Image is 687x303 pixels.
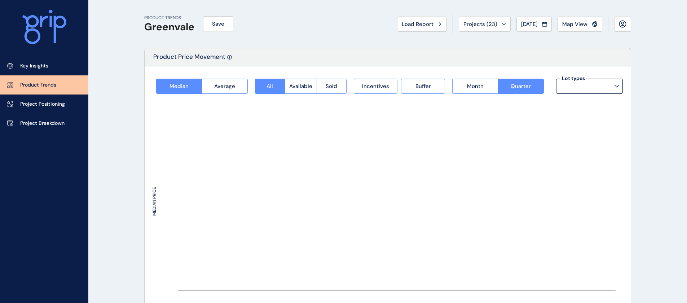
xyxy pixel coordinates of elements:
[214,83,235,90] span: Average
[467,83,484,90] span: Month
[285,79,317,94] button: Available
[452,79,498,94] button: Month
[402,21,433,28] span: Load Report
[203,16,233,31] button: Save
[459,17,511,32] button: Projects (23)
[202,79,247,94] button: Average
[326,83,337,90] span: Sold
[20,120,65,127] p: Project Breakdown
[317,79,347,94] button: Sold
[362,83,389,90] span: Incentives
[415,83,431,90] span: Buffer
[20,101,65,108] p: Project Positioning
[153,53,225,66] p: Product Price Movement
[267,83,273,90] span: All
[401,79,445,94] button: Buffer
[397,17,447,32] button: Load Report
[289,83,312,90] span: Available
[354,79,398,94] button: Incentives
[511,83,531,90] span: Quarter
[20,82,56,89] p: Product Trends
[169,83,189,90] span: Median
[144,21,194,33] h1: Greenvale
[498,79,544,94] button: Quarter
[521,21,538,28] span: [DATE]
[156,79,202,94] button: Median
[516,17,552,32] button: [DATE]
[144,15,194,21] p: PRODUCT TRENDS
[558,17,602,32] button: Map View
[560,75,586,82] label: Lot types
[562,21,587,28] span: Map View
[151,187,157,216] text: MEDIAN PRICE
[463,21,497,28] span: Projects ( 23 )
[255,79,285,94] button: All
[212,20,224,27] span: Save
[20,62,48,70] p: Key Insights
